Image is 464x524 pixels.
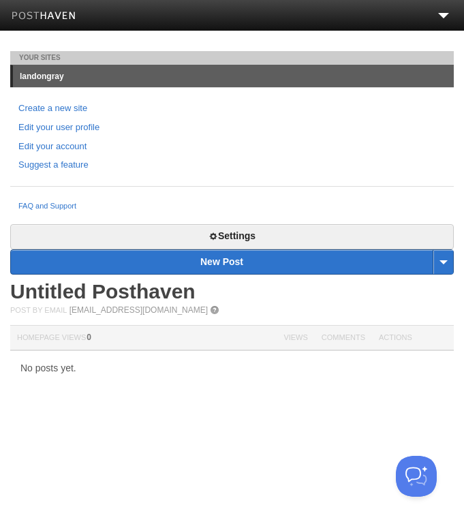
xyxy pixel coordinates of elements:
[69,305,208,315] a: [EMAIL_ADDRESS][DOMAIN_NAME]
[12,12,76,22] img: Posthaven-bar
[10,51,454,65] li: Your Sites
[10,224,454,249] a: Settings
[18,121,446,135] a: Edit your user profile
[18,158,446,172] a: Suggest a feature
[18,102,446,116] a: Create a new site
[11,250,453,274] a: New Post
[396,456,437,497] iframe: Help Scout Beacon - Open
[315,325,372,350] th: Comments
[372,325,454,350] th: Actions
[10,306,67,314] span: Post by Email
[87,333,91,342] span: 0
[10,280,196,303] a: Untitled Posthaven
[13,65,454,87] a: landongray
[277,325,314,350] th: Views
[10,363,454,373] div: No posts yet.
[18,140,446,154] a: Edit your account
[18,200,446,213] a: FAQ and Support
[10,325,277,350] th: Homepage Views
